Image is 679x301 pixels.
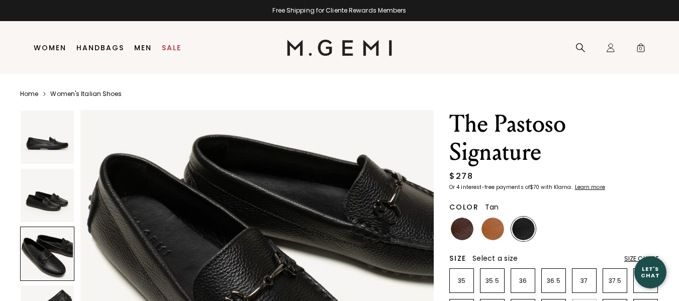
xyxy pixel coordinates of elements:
a: Learn more [574,184,605,190]
a: Women [34,44,66,52]
a: Handbags [76,44,124,52]
p: 37.5 [603,277,627,285]
h2: Color [449,203,479,211]
div: $278 [449,170,473,182]
p: 38 [634,277,657,285]
img: The Pastoso Signature [21,111,74,164]
a: Sale [162,44,181,52]
h1: The Pastoso Signature [449,110,659,166]
div: Let's Chat [634,266,666,278]
p: 35 [450,277,473,285]
img: The Pastoso Signature [21,169,74,222]
span: Select a size [472,253,518,263]
img: Tan [481,218,504,240]
klarna-placement-style-cta: Learn more [575,183,605,191]
a: Women's Italian Shoes [50,90,122,98]
img: Black [512,218,535,240]
img: Chocolate [451,218,473,240]
span: 0 [636,45,646,55]
p: 37 [572,277,596,285]
img: M.Gemi [287,40,392,56]
klarna-placement-style-body: Or 4 interest-free payments of [449,183,530,191]
klarna-placement-style-body: with Klarna [541,183,573,191]
p: 35.5 [480,277,504,285]
span: Tan [485,202,499,212]
p: 36 [511,277,535,285]
h2: Size [449,254,466,262]
a: Home [20,90,38,98]
div: Size Chart [624,255,659,263]
a: Men [134,44,152,52]
klarna-placement-style-amount: $70 [530,183,539,191]
p: 36.5 [542,277,565,285]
